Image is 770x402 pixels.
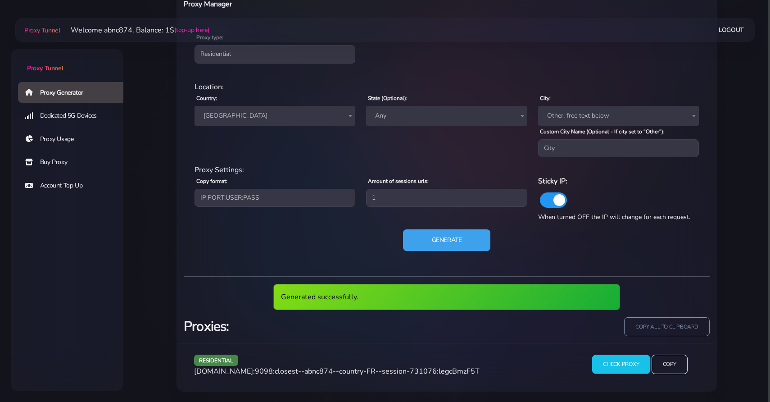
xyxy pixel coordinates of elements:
a: Proxy Usage [18,129,131,150]
span: [DOMAIN_NAME]:9098:closest--abnc874--country-FR--session-731076:legcBmzF5T [194,366,480,376]
input: copy all to clipboard [624,317,710,337]
div: Proxy Settings: [189,164,704,175]
span: Any [366,106,527,126]
span: Any [371,110,521,122]
input: City [538,139,699,157]
a: Proxy Tunnel [23,23,60,37]
a: Account Top Up [18,175,131,196]
label: Country: [196,94,217,102]
label: State (Optional): [368,94,408,102]
label: Copy format: [196,177,227,185]
button: Generate [403,229,491,251]
span: France [195,106,355,126]
a: Proxy Tunnel [11,49,123,73]
span: When turned OFF the IP will change for each request. [538,213,690,221]
a: (top-up here) [174,25,209,35]
input: Copy [652,355,688,374]
a: Logout [719,22,744,38]
h6: Sticky IP: [538,175,699,187]
iframe: Webchat Widget [726,358,759,391]
span: residential [194,355,238,366]
div: Location: [189,82,704,92]
span: Proxy Tunnel [27,64,63,73]
li: Welcome abnc874. Balance: 1$ [60,25,209,36]
a: Proxy Generator [18,82,131,103]
label: Amount of sessions urls: [368,177,429,185]
a: Buy Proxy [18,152,131,173]
div: Generated successfully. [273,284,621,310]
label: City: [540,94,551,102]
span: France [200,110,350,122]
label: Custom City Name (Optional - If city set to "Other"): [540,128,665,136]
h3: Proxies: [184,317,441,336]
a: Dedicated 5G Devices [18,105,131,126]
input: Check Proxy [592,355,650,374]
span: Other, free text below [538,106,699,126]
span: Other, free text below [544,110,693,122]
span: Proxy Tunnel [24,26,60,35]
